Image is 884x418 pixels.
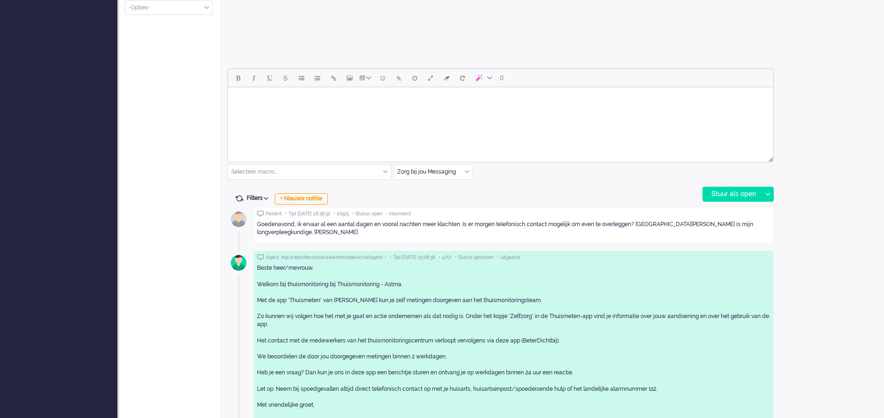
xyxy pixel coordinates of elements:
[246,70,262,86] button: Italic
[247,195,272,201] span: Filters
[391,70,407,86] button: Add attachment
[257,211,264,217] img: ic_chat_grey.svg
[230,70,246,86] button: Bold
[390,254,435,261] span: • Tijd [DATE] 15:08:38
[227,251,250,274] img: avatar
[455,254,494,261] span: • Status gesloten
[257,254,264,260] img: ic_chat_grey.svg
[266,254,386,261] span: Agent zbjcareprofessionalsteamomnideskchatagent •
[262,70,278,86] button: Underline
[500,74,504,82] span: 0
[496,70,508,86] button: 0
[278,70,294,86] button: Strikethrough
[275,193,328,205] div: + Nieuwe notitie
[470,70,496,86] button: AI
[257,220,770,236] div: Goedenavond, ik ervaar al een aantal dagen en vooral nachten meer klachten. Is er morgen telefoni...
[333,211,349,217] span: • 10525
[227,207,250,231] img: avatar
[423,70,438,86] button: Fullscreen
[454,70,470,86] button: Reset content
[357,70,375,86] button: Table
[438,254,452,261] span: • 4717
[407,70,423,86] button: Delay message
[386,211,411,217] span: • inkomend
[375,70,391,86] button: Emoticons
[285,211,330,217] span: • Tijd [DATE] 18:38:52
[266,211,282,217] span: Patiënt
[325,70,341,86] button: Insert/edit link
[341,70,357,86] button: Insert/edit image
[228,87,773,153] iframe: Rich Text Area
[352,211,383,217] span: • Status open
[294,70,310,86] button: Bullet list
[438,70,454,86] button: Clear formatting
[703,187,762,201] div: Stuur als open
[765,153,773,162] div: Resize
[310,70,325,86] button: Numbered list
[497,254,520,261] span: • uitgaand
